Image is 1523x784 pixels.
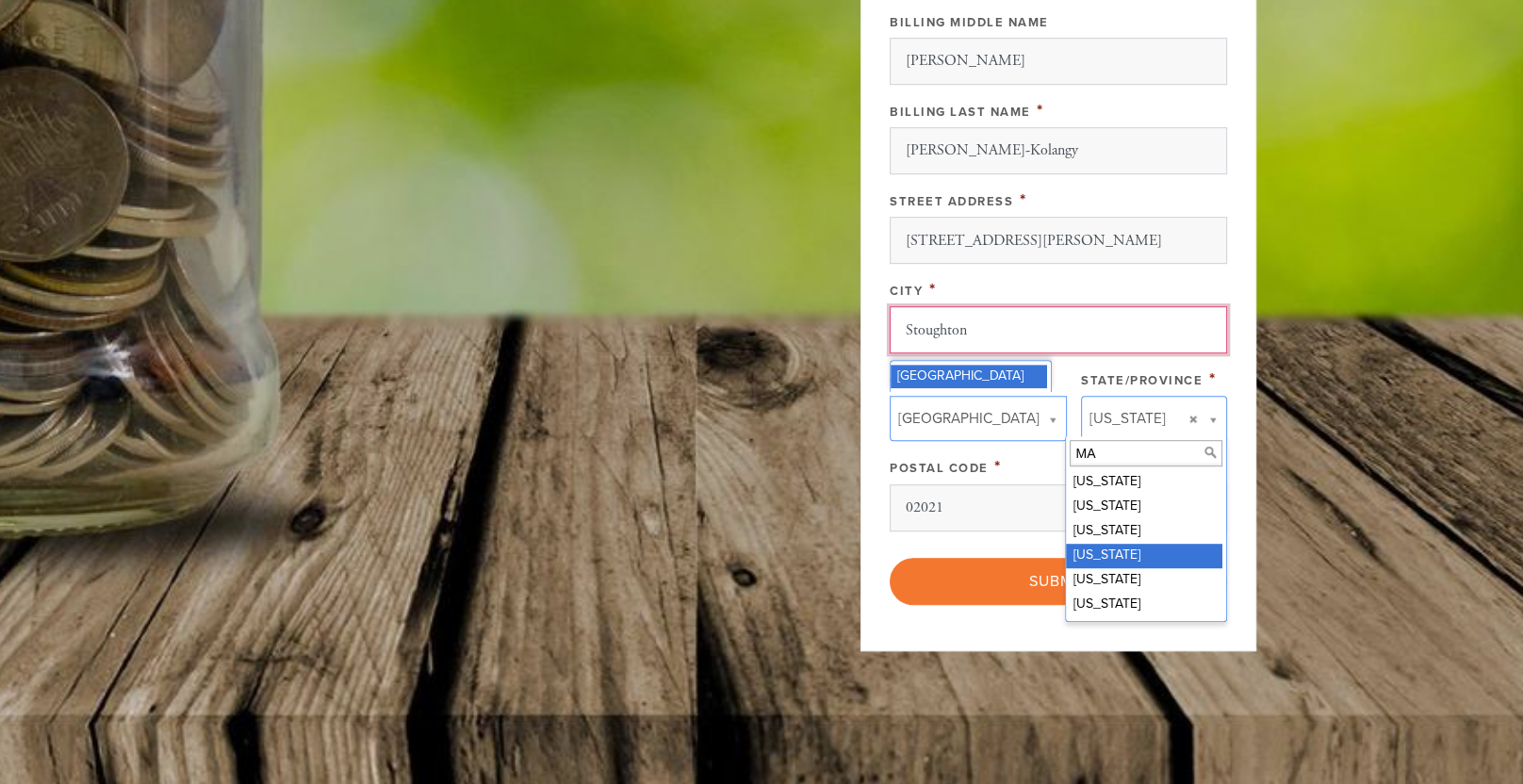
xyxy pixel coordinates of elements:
[1066,495,1222,519] div: [US_STATE]
[891,365,1047,389] div: [GEOGRAPHIC_DATA]
[1066,593,1222,617] div: [US_STATE]
[1066,568,1222,593] div: [US_STATE]
[1066,544,1222,568] div: [US_STATE]
[1066,519,1222,544] div: [US_STATE]
[1066,470,1222,495] div: [US_STATE]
